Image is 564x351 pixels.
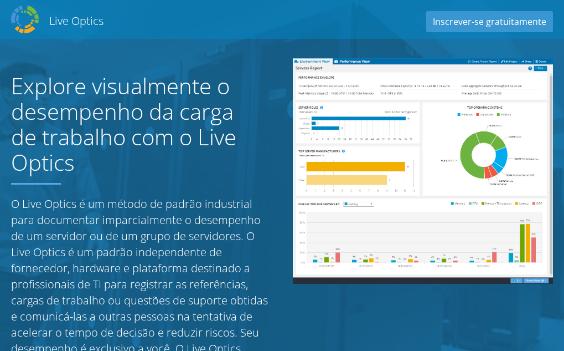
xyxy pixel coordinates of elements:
img: Server Report [293,58,552,284]
h1: Explore visualmente o desempenho da carga de trabalho com o Live Optics [11,73,260,175]
a: Inscrever-se gratuitamente [426,11,553,32]
img: Dell Dpack [11,6,39,33]
h2: Live Optics [49,13,104,28]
